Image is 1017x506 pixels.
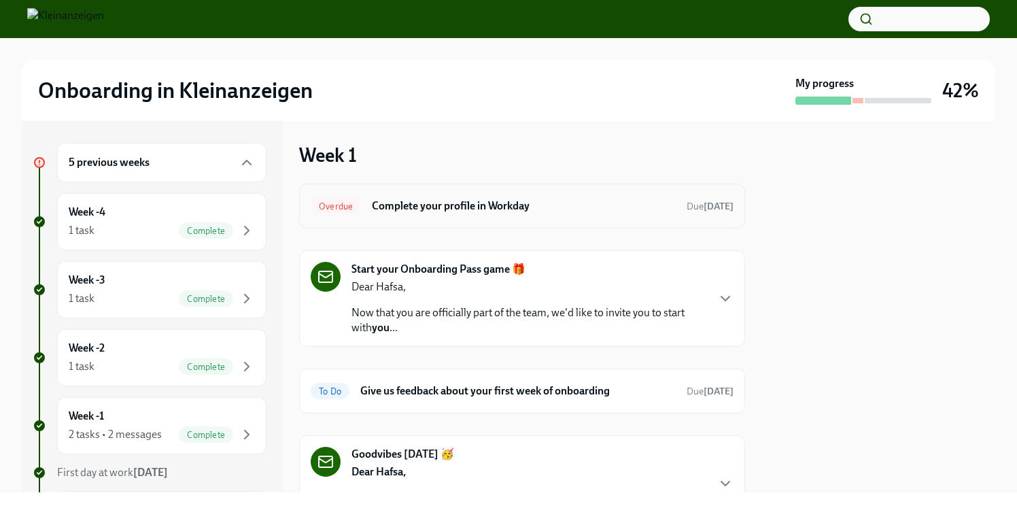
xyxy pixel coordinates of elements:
span: Complete [179,294,233,304]
p: Dear Hafsa, [351,280,706,294]
div: 1 task [69,223,94,238]
strong: Start your Onboarding Pass game 🎁 [351,262,525,277]
div: 1 task [69,291,94,306]
span: Complete [179,362,233,372]
div: 5 previous weeks [57,143,266,182]
a: Week -21 taskComplete [33,329,266,386]
strong: [DATE] [704,201,734,212]
span: Due [687,386,734,397]
span: August 8th, 2025 09:00 [687,200,734,213]
a: Week -31 taskComplete [33,261,266,318]
strong: [DATE] [133,466,168,479]
span: Complete [179,226,233,236]
strong: Dear Hafsa, [351,465,406,478]
span: August 12th, 2025 08:10 [687,385,734,398]
h6: Week -1 [69,409,104,424]
h6: Week -4 [69,205,105,220]
h6: Give us feedback about your first week of onboarding [360,384,676,399]
h3: 42% [942,78,979,103]
div: 1 task [69,359,94,374]
a: To DoGive us feedback about your first week of onboardingDue[DATE] [311,380,734,402]
a: First day at work[DATE] [33,465,266,480]
h3: Week 1 [299,143,357,167]
h2: Onboarding in Kleinanzeigen [38,77,313,104]
h6: Week -2 [69,341,105,356]
strong: My progress [795,76,854,91]
h6: Week -3 [69,273,105,288]
a: Week -12 tasks • 2 messagesComplete [33,397,266,454]
strong: Goodvibes [DATE] 🥳 [351,447,454,462]
span: Due [687,201,734,212]
h6: Complete your profile in Workday [372,199,676,214]
a: Week -41 taskComplete [33,193,266,250]
span: Complete [179,430,233,440]
strong: you [372,321,390,334]
p: Now that you are officially part of the team, we'd like to invite you to start with ... [351,305,706,335]
img: Kleinanzeigen [27,8,104,30]
div: 2 tasks • 2 messages [69,427,162,442]
h6: 5 previous weeks [69,155,150,170]
strong: [DATE] [704,386,734,397]
span: First day at work [57,466,168,479]
span: Overdue [311,201,361,212]
span: To Do [311,386,349,397]
a: OverdueComplete your profile in WorkdayDue[DATE] [311,195,734,217]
